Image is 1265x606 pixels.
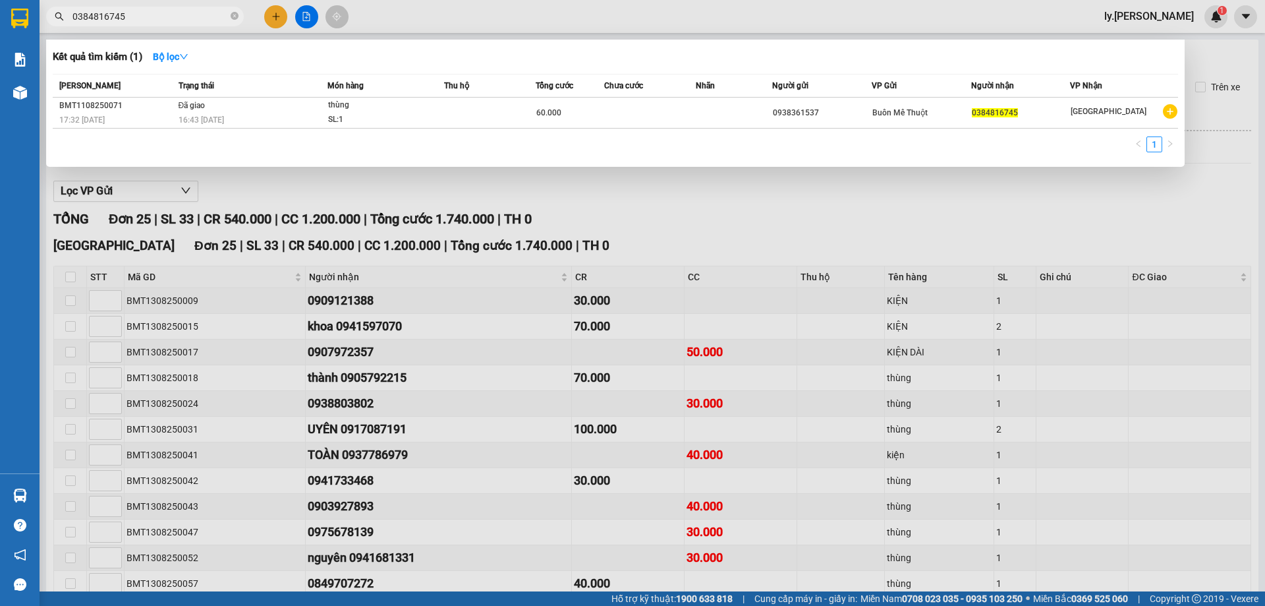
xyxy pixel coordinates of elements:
span: 60.000 [536,108,561,117]
div: SL: 1 [328,113,427,127]
span: question-circle [14,519,26,531]
button: left [1131,136,1146,152]
span: down [179,52,188,61]
span: close-circle [231,12,239,20]
li: Previous Page [1131,136,1146,152]
h3: Kết quả tìm kiếm ( 1 ) [53,50,142,64]
img: warehouse-icon [13,86,27,100]
span: 16:43 [DATE] [179,115,224,125]
span: Buôn Mê Thuột [872,108,928,117]
span: 0384816745 [972,108,1018,117]
span: message [14,578,26,591]
span: [GEOGRAPHIC_DATA] [1071,107,1146,116]
li: Next Page [1162,136,1178,152]
button: Bộ lọcdown [142,46,199,67]
div: 0938361537 [773,106,871,120]
span: Người nhận [971,81,1014,90]
span: Tổng cước [536,81,573,90]
span: Thu hộ [444,81,469,90]
span: Người gửi [772,81,808,90]
li: 1 [1146,136,1162,152]
span: Món hàng [327,81,364,90]
span: [PERSON_NAME] [59,81,121,90]
span: right [1166,140,1174,148]
strong: Bộ lọc [153,51,188,62]
span: Đã giao [179,101,206,110]
img: logo-vxr [11,9,28,28]
input: Tìm tên, số ĐT hoặc mã đơn [72,9,228,24]
span: Nhãn [696,81,715,90]
div: thùng [328,98,427,113]
span: Trạng thái [179,81,214,90]
a: 1 [1147,137,1162,152]
span: notification [14,549,26,561]
button: right [1162,136,1178,152]
span: search [55,12,64,21]
span: Chưa cước [604,81,643,90]
span: close-circle [231,11,239,23]
span: VP Gửi [872,81,897,90]
span: 17:32 [DATE] [59,115,105,125]
img: solution-icon [13,53,27,67]
img: warehouse-icon [13,489,27,502]
span: left [1135,140,1142,148]
span: VP Nhận [1070,81,1102,90]
div: BMT1108250071 [59,99,175,113]
span: plus-circle [1163,104,1177,119]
